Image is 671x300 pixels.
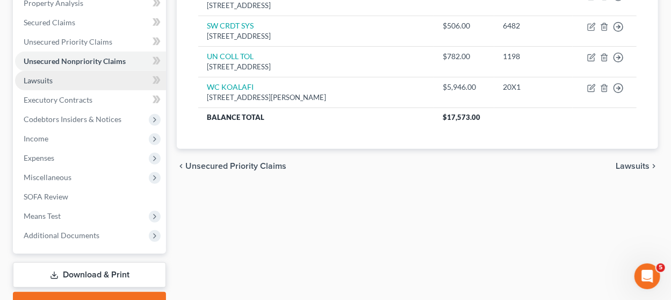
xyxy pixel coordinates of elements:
[207,52,254,61] a: UN COLL TOL
[198,108,434,127] th: Balance Total
[177,162,185,170] i: chevron_left
[15,52,166,71] a: Unsecured Nonpriority Claims
[24,95,92,104] span: Executory Contracts
[207,1,425,11] div: [STREET_ADDRESS]
[13,262,166,288] a: Download & Print
[634,263,660,289] iframe: Intercom live chat
[15,90,166,110] a: Executory Contracts
[443,113,480,122] span: $17,573.00
[207,21,254,30] a: SW CRDT SYS
[185,162,286,170] span: Unsecured Priority Claims
[15,32,166,52] a: Unsecured Priority Claims
[616,162,650,170] span: Lawsuits
[24,231,99,240] span: Additional Documents
[24,76,53,85] span: Lawsuits
[24,153,54,162] span: Expenses
[24,56,126,66] span: Unsecured Nonpriority Claims
[503,20,564,31] div: 6482
[207,62,425,72] div: [STREET_ADDRESS]
[207,82,254,91] a: WC KOALAFI
[207,92,425,103] div: [STREET_ADDRESS][PERSON_NAME]
[24,173,71,182] span: Miscellaneous
[15,71,166,90] a: Lawsuits
[24,37,112,46] span: Unsecured Priority Claims
[503,82,564,92] div: 20X1
[650,162,658,170] i: chevron_right
[24,134,48,143] span: Income
[24,211,61,220] span: Means Test
[207,31,425,41] div: [STREET_ADDRESS]
[503,51,564,62] div: 1198
[443,51,486,62] div: $782.00
[443,20,486,31] div: $506.00
[656,263,665,272] span: 5
[24,192,68,201] span: SOFA Review
[15,187,166,206] a: SOFA Review
[616,162,658,170] button: Lawsuits chevron_right
[15,13,166,32] a: Secured Claims
[177,162,286,170] button: chevron_left Unsecured Priority Claims
[443,82,486,92] div: $5,946.00
[24,115,121,124] span: Codebtors Insiders & Notices
[24,18,75,27] span: Secured Claims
